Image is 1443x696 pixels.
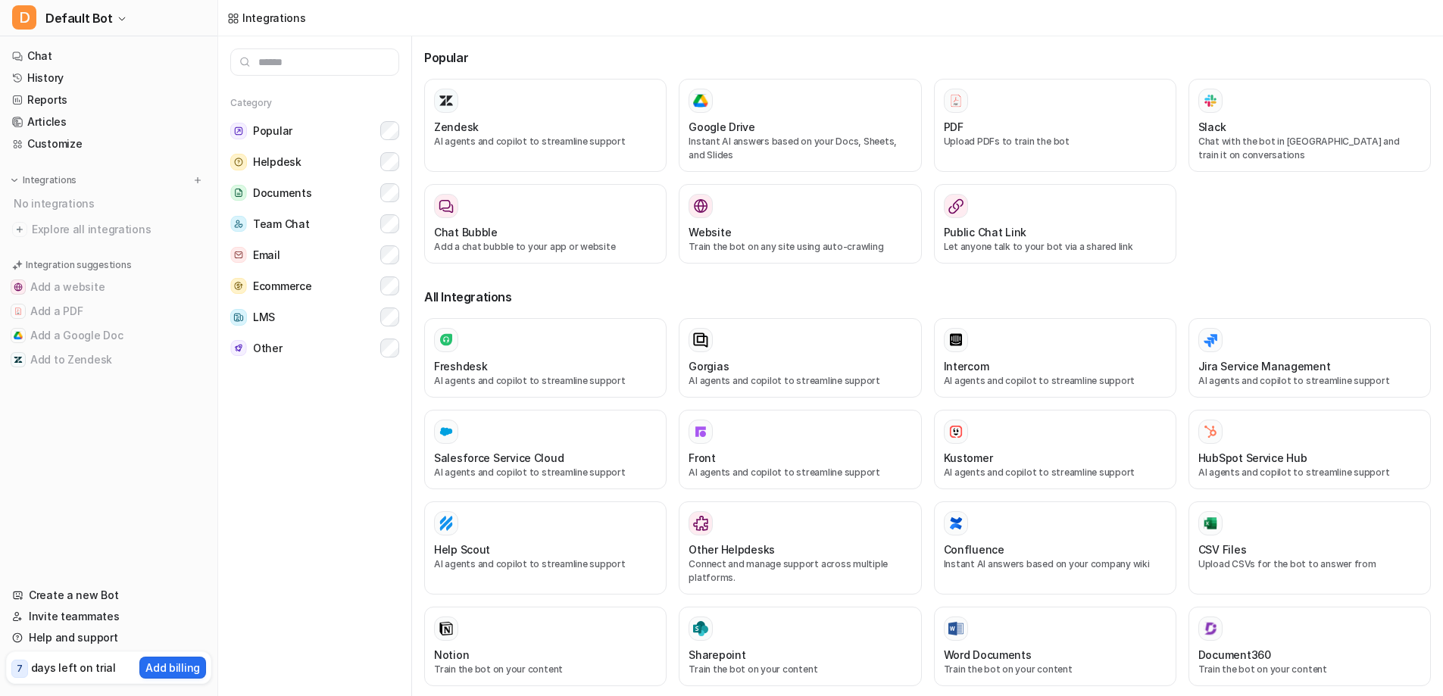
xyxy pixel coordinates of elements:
[693,621,708,636] img: Sharepoint
[934,410,1176,489] button: KustomerKustomerAI agents and copilot to streamline support
[253,341,283,356] span: Other
[679,318,921,398] button: GorgiasAI agents and copilot to streamline support
[693,424,708,439] img: Front
[434,240,657,254] p: Add a chat bubble to your app or website
[145,660,200,676] p: Add billing
[230,309,247,326] img: LMS
[1188,410,1431,489] button: HubSpot Service HubHubSpot Service HubAI agents and copilot to streamline support
[6,67,211,89] a: History
[944,450,993,466] h3: Kustomer
[934,184,1176,264] button: Public Chat LinkLet anyone talk to your bot via a shared link
[434,557,657,571] p: AI agents and copilot to streamline support
[679,410,921,489] button: FrontFrontAI agents and copilot to streamline support
[689,542,775,557] h3: Other Helpdesks
[934,318,1176,398] button: IntercomAI agents and copilot to streamline support
[948,424,964,439] img: Kustomer
[944,542,1004,557] h3: Confluence
[192,175,203,186] img: menu_add.svg
[6,348,211,372] button: Add to ZendeskAdd to Zendesk
[944,135,1167,148] p: Upload PDFs to train the bot
[230,332,399,364] button: OtherOther
[689,663,911,676] p: Train the bot on your content
[230,340,247,356] img: Other
[434,374,657,388] p: AI agents and copilot to streamline support
[14,307,23,316] img: Add a PDF
[679,501,921,595] button: Other HelpdesksOther HelpdesksConnect and manage support across multiple platforms.
[227,10,306,26] a: Integrations
[679,607,921,686] button: SharepointSharepointTrain the bot on your content
[944,466,1167,479] p: AI agents and copilot to streamline support
[14,282,23,292] img: Add a website
[1203,516,1218,531] img: CSV Files
[689,466,911,479] p: AI agents and copilot to streamline support
[253,217,309,232] span: Team Chat
[45,8,113,29] span: Default Bot
[934,501,1176,595] button: ConfluenceConfluenceInstant AI answers based on your company wiki
[948,516,964,531] img: Confluence
[424,607,667,686] button: NotionNotionTrain the bot on your content
[424,288,1431,306] h3: All Integrations
[26,258,131,272] p: Integration suggestions
[1188,607,1431,686] button: Document360Document360Train the bot on your content
[230,270,399,301] button: EcommerceEcommerce
[230,278,247,294] img: Ecommerce
[1188,79,1431,172] button: SlackSlackChat with the bot in [GEOGRAPHIC_DATA] and train it on conversations
[1203,621,1218,636] img: Document360
[9,175,20,186] img: expand menu
[1198,374,1421,388] p: AI agents and copilot to streamline support
[253,248,280,263] span: Email
[439,516,454,531] img: Help Scout
[1198,557,1421,571] p: Upload CSVs for the bot to answer from
[1198,450,1307,466] h3: HubSpot Service Hub
[230,301,399,332] button: LMSLMS
[6,299,211,323] button: Add a PDFAdd a PDF
[1198,358,1331,374] h3: Jira Service Management
[230,216,247,232] img: Team Chat
[12,5,36,30] span: D
[253,123,292,139] span: Popular
[6,219,211,240] a: Explore all integrations
[1198,663,1421,676] p: Train the bot on your content
[1188,501,1431,595] button: CSV FilesCSV FilesUpload CSVs for the bot to answer from
[6,627,211,648] a: Help and support
[23,174,77,186] p: Integrations
[17,662,23,676] p: 7
[689,119,755,135] h3: Google Drive
[253,186,311,201] span: Documents
[230,123,247,139] img: Popular
[1188,318,1431,398] button: Jira Service ManagementAI agents and copilot to streamline support
[6,275,211,299] button: Add a websiteAdd a website
[689,135,911,162] p: Instant AI answers based on your Docs, Sheets, and Slides
[689,647,745,663] h3: Sharepoint
[230,239,399,270] button: EmailEmail
[1198,135,1421,162] p: Chat with the bot in [GEOGRAPHIC_DATA] and train it on conversations
[689,240,911,254] p: Train the bot on any site using auto-crawling
[948,622,964,636] img: Word Documents
[6,606,211,627] a: Invite teammates
[230,146,399,177] button: HelpdeskHelpdesk
[230,177,399,208] button: DocumentsDocuments
[944,663,1167,676] p: Train the bot on your content
[934,79,1176,172] button: PDFPDFUpload PDFs to train the bot
[434,663,657,676] p: Train the bot on your content
[424,48,1431,67] h3: Popular
[1198,647,1271,663] h3: Document360
[253,310,275,325] span: LMS
[679,184,921,264] button: WebsiteWebsiteTrain the bot on any site using auto-crawling
[230,208,399,239] button: Team ChatTeam Chat
[12,222,27,237] img: explore all integrations
[434,224,498,240] h3: Chat Bubble
[679,79,921,172] button: Google DriveGoogle DriveInstant AI answers based on your Docs, Sheets, and Slides
[1203,424,1218,439] img: HubSpot Service Hub
[230,247,247,263] img: Email
[689,358,729,374] h3: Gorgias
[139,657,206,679] button: Add billing
[693,198,708,214] img: Website
[6,111,211,133] a: Articles
[9,191,211,216] div: No integrations
[424,501,667,595] button: Help ScoutHelp ScoutAI agents and copilot to streamline support
[934,607,1176,686] button: Word DocumentsWord DocumentsTrain the bot on your content
[14,355,23,364] img: Add to Zendesk
[434,450,564,466] h3: Salesforce Service Cloud
[242,10,306,26] div: Integrations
